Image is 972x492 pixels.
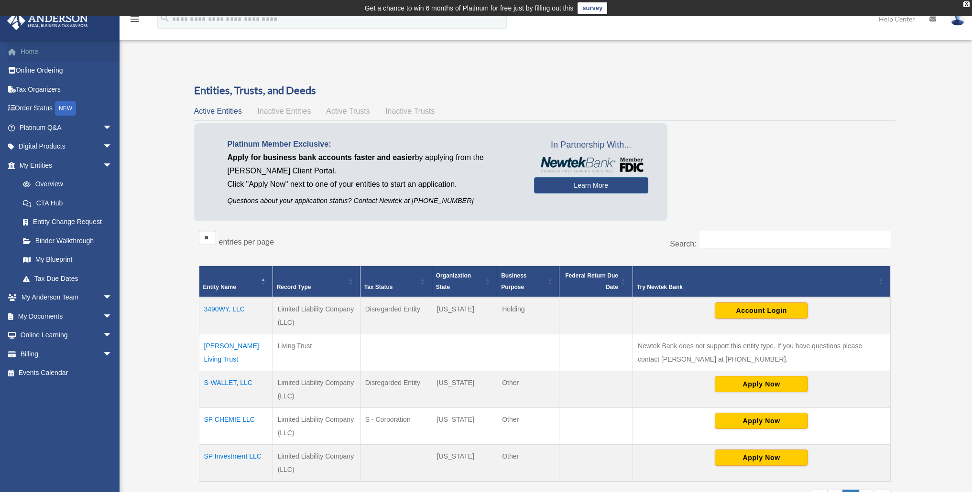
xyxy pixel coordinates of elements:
a: menu [129,17,141,25]
p: by applying from the [PERSON_NAME] Client Portal. [228,151,520,178]
div: close [963,1,970,7]
span: arrow_drop_down [103,156,122,175]
td: Limited Liability Company (LLC) [273,408,360,445]
span: Inactive Entities [257,107,311,115]
td: Other [497,445,559,482]
a: My Anderson Teamarrow_drop_down [7,288,127,307]
td: Living Trust [273,334,360,371]
span: Active Trusts [326,107,370,115]
span: arrow_drop_down [103,137,122,157]
a: My Blueprint [13,250,122,269]
td: [PERSON_NAME] Living Trust [199,334,273,371]
th: Business Purpose: Activate to sort [497,266,559,298]
span: Federal Return Due Date [565,272,618,290]
div: Try Newtek Bank [637,281,876,293]
td: Disregarded Entity [360,297,432,334]
th: Entity Name: Activate to invert sorting [199,266,273,298]
td: [US_STATE] [432,371,497,408]
td: S-WALLET, LLC [199,371,273,408]
a: Online Learningarrow_drop_down [7,326,127,345]
td: 3490WY, LLC [199,297,273,334]
span: arrow_drop_down [103,288,122,308]
a: Tax Organizers [7,80,127,99]
h3: Entities, Trusts, and Deeds [194,83,896,98]
i: search [160,13,170,23]
td: Limited Liability Company (LLC) [273,297,360,334]
th: Organization State: Activate to sort [432,266,497,298]
a: Learn More [534,177,648,193]
img: Anderson Advisors Platinum Portal [4,11,91,30]
img: NewtekBankLogoSM.png [539,157,644,172]
td: [US_STATE] [432,297,497,334]
p: Click "Apply Now" next to one of your entities to start an application. [228,178,520,191]
span: In Partnership With... [534,138,648,153]
th: Record Type: Activate to sort [273,266,360,298]
label: Search: [670,240,696,248]
td: SP Investment LLC [199,445,273,482]
a: Binder Walkthrough [13,231,122,250]
img: User Pic [950,12,965,26]
a: Platinum Q&Aarrow_drop_down [7,118,127,137]
span: arrow_drop_down [103,326,122,345]
a: CTA Hub [13,193,122,213]
span: Active Entities [194,107,242,115]
th: Federal Return Due Date: Activate to sort [559,266,633,298]
td: SP CHEMIE LLC [199,408,273,445]
p: Questions about your application status? Contact Newtek at [PHONE_NUMBER] [228,195,520,207]
span: Business Purpose [501,272,526,290]
span: Inactive Trusts [385,107,435,115]
span: Record Type [277,284,311,290]
span: Apply for business bank accounts faster and easier [228,153,415,161]
p: Platinum Member Exclusive: [228,138,520,151]
a: Account Login [715,306,808,314]
td: Limited Liability Company (LLC) [273,371,360,408]
span: Organization State [436,272,471,290]
span: arrow_drop_down [103,344,122,364]
a: Online Ordering [7,61,127,80]
i: menu [129,13,141,25]
a: Tax Due Dates [13,269,122,288]
td: [US_STATE] [432,445,497,482]
a: survey [578,2,607,14]
span: arrow_drop_down [103,118,122,138]
td: Limited Liability Company (LLC) [273,445,360,482]
span: Tax Status [364,284,393,290]
td: Newtek Bank does not support this entity type. If you have questions please contact [PERSON_NAME]... [633,334,890,371]
a: Entity Change Request [13,213,122,232]
span: Entity Name [203,284,236,290]
a: Billingarrow_drop_down [7,344,127,364]
a: Digital Productsarrow_drop_down [7,137,127,156]
div: Get a chance to win 6 months of Platinum for free just by filling out this [365,2,574,14]
td: Disregarded Entity [360,371,432,408]
div: NEW [55,101,76,116]
button: Apply Now [715,413,808,429]
button: Apply Now [715,449,808,466]
a: My Documentsarrow_drop_down [7,307,127,326]
button: Account Login [715,302,808,319]
a: Order StatusNEW [7,99,127,118]
th: Try Newtek Bank : Activate to sort [633,266,890,298]
th: Tax Status: Activate to sort [360,266,432,298]
a: Events Calendar [7,364,127,383]
a: My Entitiesarrow_drop_down [7,156,122,175]
td: Other [497,371,559,408]
label: entries per page [219,238,274,246]
td: Other [497,408,559,445]
button: Apply Now [715,376,808,392]
td: S - Corporation [360,408,432,445]
a: Overview [13,175,117,194]
span: arrow_drop_down [103,307,122,326]
a: Home [7,42,127,61]
td: Holding [497,297,559,334]
td: [US_STATE] [432,408,497,445]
